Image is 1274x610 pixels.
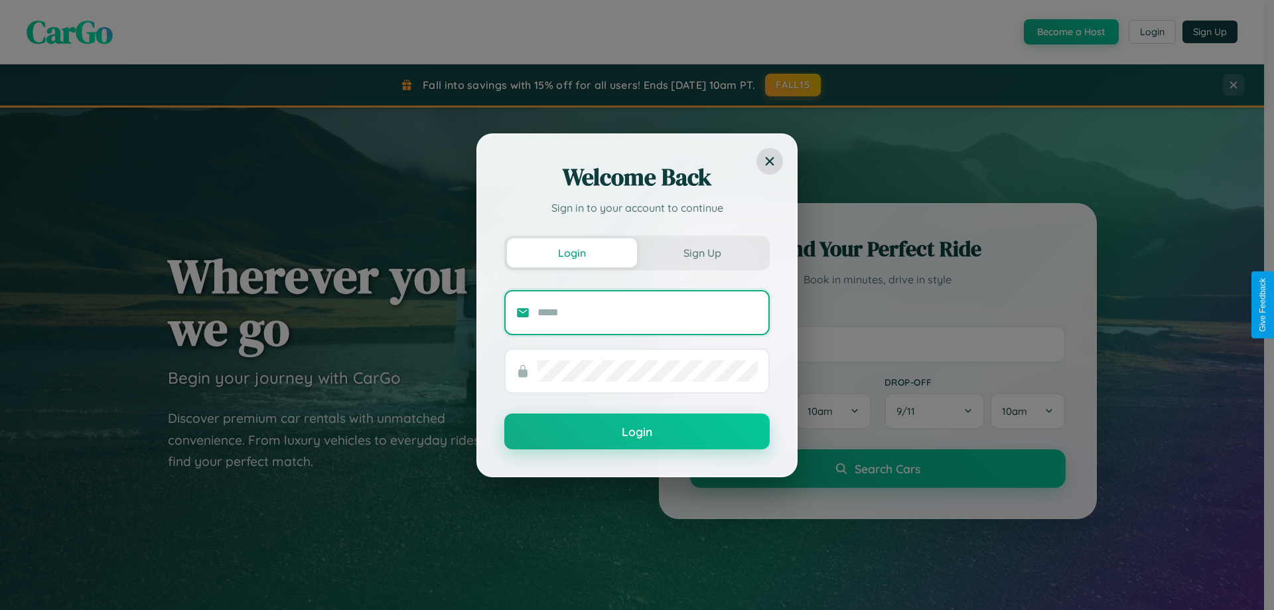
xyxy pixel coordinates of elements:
[1258,278,1267,332] div: Give Feedback
[637,238,767,267] button: Sign Up
[504,161,770,193] h2: Welcome Back
[507,238,637,267] button: Login
[504,200,770,216] p: Sign in to your account to continue
[504,414,770,449] button: Login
